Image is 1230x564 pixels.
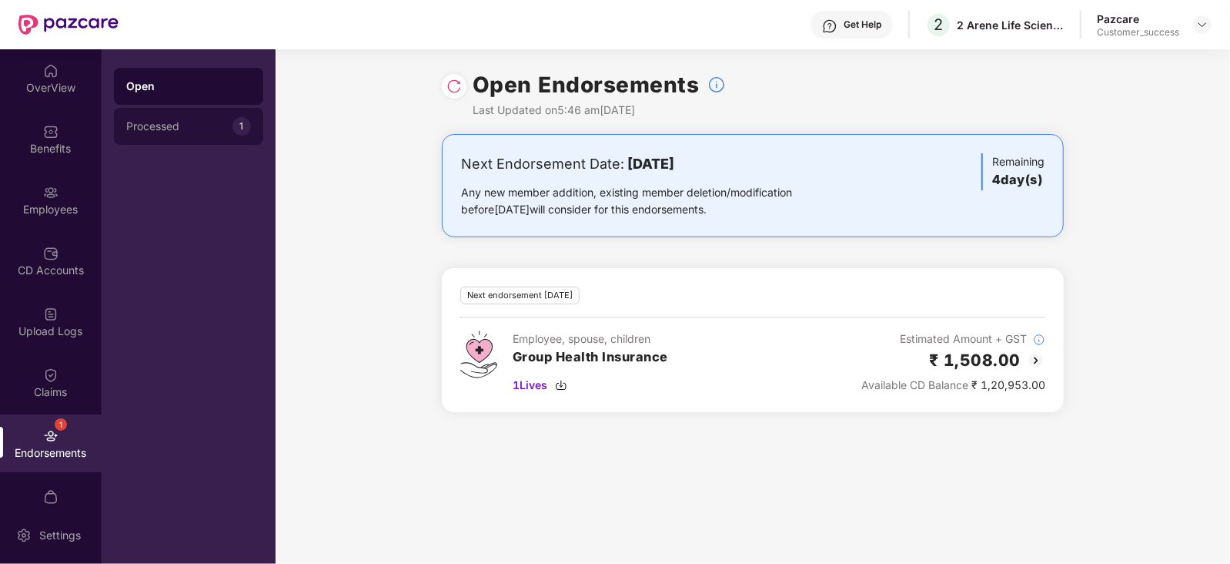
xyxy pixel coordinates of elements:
img: svg+xml;base64,PHN2ZyBpZD0iQmVuZWZpdHMiIHhtbG5zPSJodHRwOi8vd3d3LnczLm9yZy8yMDAwL3N2ZyIgd2lkdGg9Ij... [43,124,58,139]
div: 1 [232,117,251,136]
div: ₹ 1,20,953.00 [861,377,1045,394]
img: svg+xml;base64,PHN2ZyBpZD0iTXlfT3JkZXJzIiBkYXRhLW5hbWU9Ik15IE9yZGVycyIgeG1sbnM9Imh0dHA6Ly93d3cudz... [43,489,58,505]
img: svg+xml;base64,PHN2ZyBpZD0iSW5mb18tXzMyeDMyIiBkYXRhLW5hbWU9IkluZm8gLSAzMngzMiIgeG1sbnM9Imh0dHA6Ly... [1033,334,1045,346]
img: svg+xml;base64,PHN2ZyBpZD0iRHJvcGRvd24tMzJ4MzIiIHhtbG5zPSJodHRwOi8vd3d3LnczLm9yZy8yMDAwL3N2ZyIgd2... [1196,18,1208,31]
img: svg+xml;base64,PHN2ZyBpZD0iUmVsb2FkLTMyeDMyIiB4bWxucz0iaHR0cDovL3d3dy53My5vcmcvMjAwMC9zdmciIHdpZH... [446,79,462,94]
h3: 4 day(s) [992,170,1044,190]
div: 1 [55,418,67,431]
div: Next Endorsement Date: [461,153,841,175]
div: Settings [35,528,85,543]
div: Last Updated on 5:46 am[DATE] [473,102,726,119]
img: svg+xml;base64,PHN2ZyB4bWxucz0iaHR0cDovL3d3dy53My5vcmcvMjAwMC9zdmciIHdpZHRoPSI0Ny43MTQiIGhlaWdodD... [460,331,497,378]
span: 2 [934,15,944,34]
h3: Group Health Insurance [513,347,668,368]
img: svg+xml;base64,PHN2ZyBpZD0iQmFjay0yMHgyMCIgeG1sbnM9Imh0dHA6Ly93d3cudzMub3JnLzIwMDAvc3ZnIiB3aWR0aD... [1027,351,1045,370]
img: svg+xml;base64,PHN2ZyBpZD0iSW5mb18tXzMyeDMyIiBkYXRhLW5hbWU9IkluZm8gLSAzMngzMiIgeG1sbnM9Imh0dHA6Ly... [707,76,726,94]
img: svg+xml;base64,PHN2ZyBpZD0iSG9tZSIgeG1sbnM9Imh0dHA6Ly93d3cudzMub3JnLzIwMDAvc3ZnIiB3aWR0aD0iMjAiIG... [43,63,58,79]
img: svg+xml;base64,PHN2ZyBpZD0iRG93bmxvYWQtMzJ4MzIiIHhtbG5zPSJodHRwOi8vd3d3LnczLm9yZy8yMDAwL3N2ZyIgd2... [555,379,567,391]
img: svg+xml;base64,PHN2ZyBpZD0iVXBsb2FkX0xvZ3MiIGRhdGEtbmFtZT0iVXBsb2FkIExvZ3MiIHhtbG5zPSJodHRwOi8vd3... [43,307,58,322]
b: [DATE] [627,156,674,172]
img: svg+xml;base64,PHN2ZyBpZD0iQ2xhaW0iIHhtbG5zPSJodHRwOi8vd3d3LnczLm9yZy8yMDAwL3N2ZyIgd2lkdGg9IjIwIi... [43,368,58,383]
div: Processed [126,120,232,133]
h2: ₹ 1,508.00 [929,347,1021,373]
div: Remaining [981,153,1044,190]
img: svg+xml;base64,PHN2ZyBpZD0iRW5kb3JzZW1lbnRzIiB4bWxucz0iaHR0cDovL3d3dy53My5vcmcvMjAwMC9zdmciIHdpZH... [43,428,58,444]
img: svg+xml;base64,PHN2ZyBpZD0iRW1wbG95ZWVzIiB4bWxucz0iaHR0cDovL3d3dy53My5vcmcvMjAwMC9zdmciIHdpZHRoPS... [43,185,58,200]
h1: Open Endorsements [473,68,700,102]
div: Employee, spouse, children [513,331,668,347]
div: Pazcare [1097,12,1179,26]
div: Get Help [844,18,881,31]
img: New Pazcare Logo [18,15,119,35]
div: Customer_success [1097,26,1179,39]
div: Estimated Amount + GST [861,331,1045,347]
img: svg+xml;base64,PHN2ZyBpZD0iQ0RfQWNjb3VudHMiIGRhdGEtbmFtZT0iQ0QgQWNjb3VudHMiIHhtbG5zPSJodHRwOi8vd3... [43,246,58,261]
img: svg+xml;base64,PHN2ZyBpZD0iU2V0dGluZy0yMHgyMCIgeG1sbnM9Imh0dHA6Ly93d3cudzMub3JnLzIwMDAvc3ZnIiB3aW... [16,528,32,543]
div: Next endorsement [DATE] [460,287,580,304]
div: Any new member addition, existing member deletion/modification before [DATE] will consider for th... [461,184,841,218]
div: Open [126,79,251,94]
span: Available CD Balance [861,378,968,391]
span: 1 Lives [513,377,547,394]
div: 2 Arene Life Sciences Limited [957,18,1065,32]
img: svg+xml;base64,PHN2ZyBpZD0iSGVscC0zMngzMiIgeG1sbnM9Imh0dHA6Ly93d3cudzMub3JnLzIwMDAvc3ZnIiB3aWR0aD... [822,18,837,34]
